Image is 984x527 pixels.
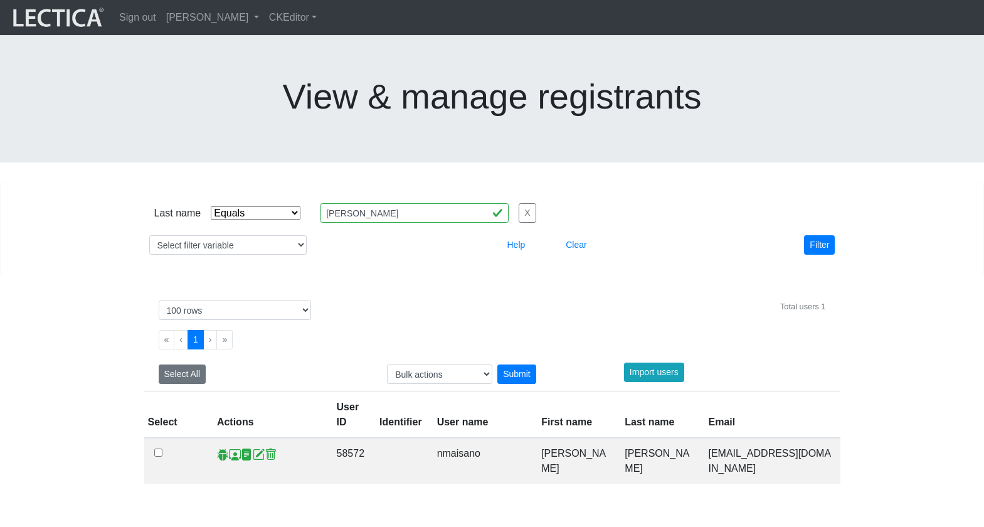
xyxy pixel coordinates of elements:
button: Import users [624,363,684,382]
button: Filter [804,235,835,255]
th: First name [534,392,617,439]
div: Last name [154,206,201,221]
span: delete [265,448,277,461]
div: Submit [497,365,536,384]
th: Select [144,392,209,439]
th: User name [430,392,534,439]
ul: Pagination [159,330,826,349]
td: [PERSON_NAME] [617,438,701,484]
th: Identifier [372,392,430,439]
td: nmaisano [430,438,534,484]
button: X [519,203,536,223]
span: reports [241,448,253,461]
button: Go to page 1 [188,330,204,349]
button: Select All [159,365,206,384]
td: [PERSON_NAME] [534,438,617,484]
th: Last name [617,392,701,439]
td: [EMAIL_ADDRESS][DOMAIN_NAME] [701,438,840,484]
a: Help [502,239,531,250]
td: 58572 [329,438,373,484]
span: Staff [229,448,241,461]
div: Total users 1 [780,301,826,312]
button: Clear [560,235,592,255]
th: Email [701,392,840,439]
button: Help [502,235,531,255]
a: CKEditor [264,5,322,30]
a: [PERSON_NAME] [161,5,264,30]
img: lecticalive [10,6,104,29]
th: User ID [329,392,373,439]
a: Sign out [114,5,161,30]
th: Actions [209,392,329,439]
span: account update [253,448,265,461]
